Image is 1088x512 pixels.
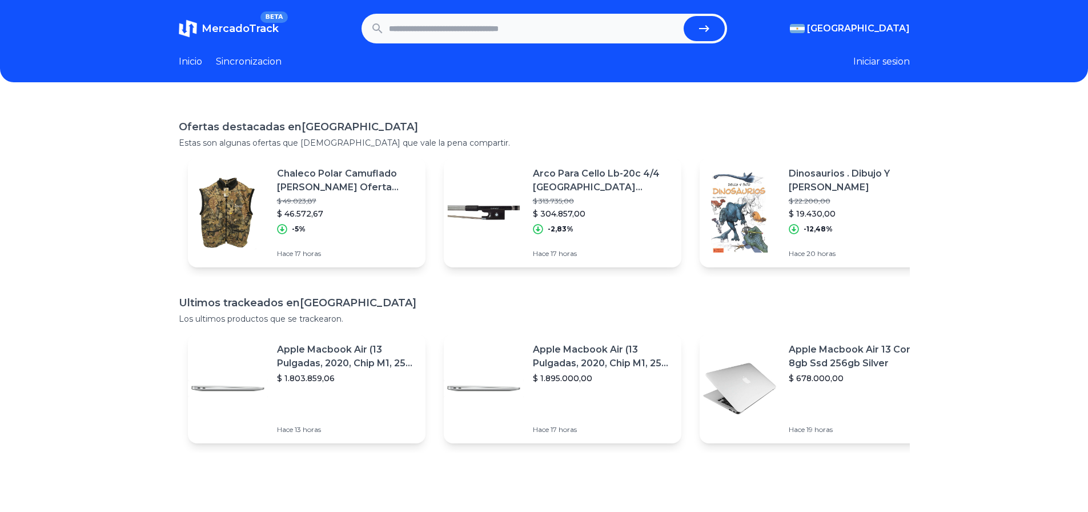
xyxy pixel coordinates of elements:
a: Featured imageArco Para Cello Lb-20c 4/4 [GEOGRAPHIC_DATA] [DOMAIN_NAME]$ 313.735,00$ 304.857,00-... [444,158,681,267]
a: Inicio [179,55,202,69]
p: $ 304.857,00 [533,208,672,219]
p: $ 1.803.859,06 [277,373,416,384]
p: Hace 13 horas [277,425,416,434]
a: Featured imageApple Macbook Air (13 Pulgadas, 2020, Chip M1, 256 Gb De Ssd, 8 Gb De Ram) - Plata$... [444,334,681,443]
img: Featured image [444,349,524,429]
button: [GEOGRAPHIC_DATA] [790,22,910,35]
img: Featured image [444,173,524,253]
p: Apple Macbook Air 13 Core I5 8gb Ssd 256gb Silver [789,343,928,370]
p: $ 49.023,87 [277,197,416,206]
p: $ 678.000,00 [789,373,928,384]
h1: Ultimos trackeados en [GEOGRAPHIC_DATA] [179,295,910,311]
p: $ 19.430,00 [789,208,928,219]
p: Dinosaurios . Dibujo Y [PERSON_NAME] [789,167,928,194]
p: -5% [292,225,306,234]
a: Sincronizacion [216,55,282,69]
span: BETA [260,11,287,23]
p: Los ultimos productos que se trackearon. [179,313,910,325]
p: Estas son algunas ofertas que [DEMOGRAPHIC_DATA] que vale la pena compartir. [179,137,910,149]
a: Featured imageApple Macbook Air 13 Core I5 8gb Ssd 256gb Silver$ 678.000,00Hace 19 horas [700,334,937,443]
p: Hace 19 horas [789,425,928,434]
p: $ 313.735,00 [533,197,672,206]
p: $ 46.572,67 [277,208,416,219]
img: Featured image [700,173,780,253]
p: Hace 17 horas [533,425,672,434]
img: MercadoTrack [179,19,197,38]
h1: Ofertas destacadas en [GEOGRAPHIC_DATA] [179,119,910,135]
p: Arco Para Cello Lb-20c 4/4 [GEOGRAPHIC_DATA] [DOMAIN_NAME] [533,167,672,194]
p: Hace 20 horas [789,249,928,258]
a: Featured imageChaleco Polar Camuflado [PERSON_NAME] Oferta [PERSON_NAME]$ 49.023,87$ 46.572,67-5%... [188,158,425,267]
p: Apple Macbook Air (13 Pulgadas, 2020, Chip M1, 256 Gb De Ssd, 8 Gb De Ram) - Plata [277,343,416,370]
p: -2,83% [548,225,573,234]
p: Apple Macbook Air (13 Pulgadas, 2020, Chip M1, 256 Gb De Ssd, 8 Gb De Ram) - Plata [533,343,672,370]
p: -12,48% [804,225,833,234]
span: MercadoTrack [202,22,279,35]
a: MercadoTrackBETA [179,19,279,38]
p: Hace 17 horas [533,249,672,258]
p: Hace 17 horas [277,249,416,258]
p: $ 1.895.000,00 [533,373,672,384]
a: Featured imageApple Macbook Air (13 Pulgadas, 2020, Chip M1, 256 Gb De Ssd, 8 Gb De Ram) - Plata$... [188,334,425,443]
img: Featured image [188,349,268,429]
img: Featured image [700,349,780,429]
p: Chaleco Polar Camuflado [PERSON_NAME] Oferta [PERSON_NAME] [277,167,416,194]
p: $ 22.200,00 [789,197,928,206]
a: Featured imageDinosaurios . Dibujo Y [PERSON_NAME]$ 22.200,00$ 19.430,00-12,48%Hace 20 horas [700,158,937,267]
button: Iniciar sesion [853,55,910,69]
span: [GEOGRAPHIC_DATA] [807,22,910,35]
img: Featured image [188,173,268,253]
img: Argentina [790,24,805,33]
